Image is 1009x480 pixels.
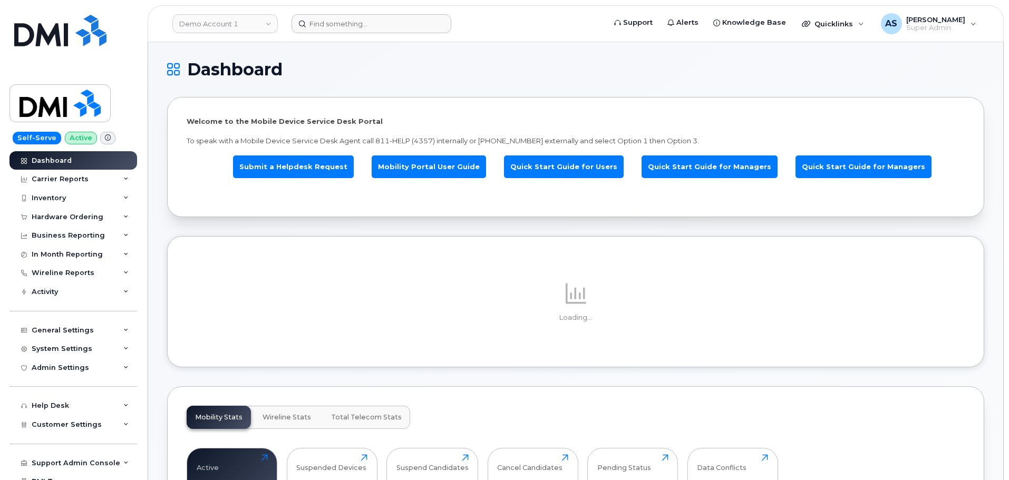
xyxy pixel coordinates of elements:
[597,454,651,472] div: Pending Status
[187,116,965,126] p: Welcome to the Mobile Device Service Desk Portal
[396,454,469,472] div: Suspend Candidates
[296,454,366,472] div: Suspended Devices
[497,454,562,472] div: Cancel Candidates
[372,155,486,178] a: Mobility Portal User Guide
[642,155,778,178] a: Quick Start Guide for Managers
[197,454,219,472] div: Active
[795,155,932,178] a: Quick Start Guide for Managers
[187,62,283,77] span: Dashboard
[187,136,965,146] p: To speak with a Mobile Device Service Desk Agent call 811-HELP (4357) internally or [PHONE_NUMBER...
[697,454,746,472] div: Data Conflicts
[233,155,354,178] a: Submit a Helpdesk Request
[331,413,402,422] span: Total Telecom Stats
[187,313,965,322] p: Loading...
[263,413,311,422] span: Wireline Stats
[504,155,624,178] a: Quick Start Guide for Users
